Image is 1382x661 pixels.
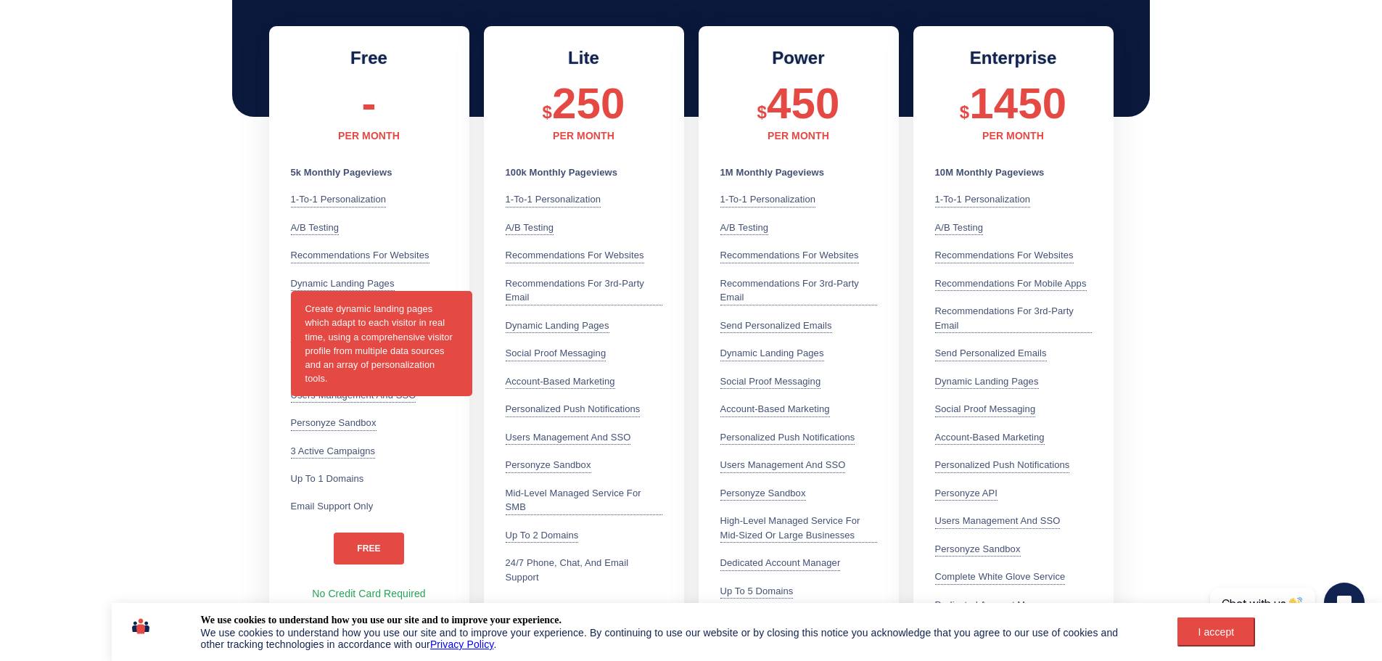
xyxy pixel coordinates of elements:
[1177,617,1255,646] button: I accept
[720,276,877,305] div: Recommendations for 3rd-party email
[291,248,429,263] div: Recommendations for websites
[720,402,830,417] div: Account-Based Marketing
[291,444,376,459] div: 3 active campaigns
[201,627,1140,650] div: We use cookies to understand how you use our site and to improve your experience. By continuing t...
[291,276,395,292] div: Dynamic Landing Pages
[935,514,1061,529] div: Users Management and SSO
[506,346,606,361] div: Social Proof Messaging
[935,167,1045,178] b: 10M Monthly Pageviews
[291,291,472,396] span: Create dynamic landing pages which adapt to each visitor in real time, using a comprehensive visi...
[132,614,149,639] img: icon
[935,542,1021,557] div: Personyze Sandbox
[506,248,644,263] div: Recommendations for websites
[720,556,841,571] div: Dedicated account manager
[720,514,877,543] div: High-level managed service for mid-sized or large businesses
[506,192,601,208] div: 1-to-1 Personalization
[935,346,1047,361] div: Send personalized emails
[757,102,767,122] span: $
[361,79,376,128] span: -
[291,48,448,69] h2: Free
[552,79,625,128] span: 250
[935,598,1056,613] div: Dedicated account manager
[291,416,377,431] div: Personyze Sandbox
[720,248,859,263] div: Recommendations for websites
[720,486,806,501] div: Personyze Sandbox
[935,48,1092,69] h2: Enterprise
[506,430,631,446] div: Users Management and SSO
[935,304,1092,333] div: Recommendations for 3rd-party email
[334,533,403,564] a: free
[543,102,552,122] span: $
[935,570,1066,585] div: Complete white glove service
[960,102,969,122] span: $
[201,614,562,627] div: We use cookies to understand how you use our site and to improve your experience.
[291,221,340,236] div: A/B testing
[720,319,832,334] div: Send personalized emails
[506,221,554,236] div: A/B testing
[720,167,825,178] b: 1M Monthly Pageviews
[720,346,824,361] div: Dynamic Landing Pages
[935,374,1039,390] div: Dynamic Landing Pages
[506,528,579,543] div: Up to 2 Domains
[506,167,618,178] b: 100k Monthly Pageviews
[720,458,846,473] div: Users Management and SSO
[720,584,794,599] div: Up to 5 Domains
[935,458,1070,473] div: Personalized Push Notifications
[935,402,1036,417] div: Social Proof Messaging
[506,486,662,515] div: Mid-level managed service for SMB
[720,221,769,236] div: A/B testing
[935,192,1031,208] div: 1-to-1 Personalization
[506,458,591,473] div: Personyze Sandbox
[506,48,662,69] h2: Lite
[506,276,662,305] div: Recommendations for 3rd-party email
[291,586,448,617] div: No Credit Card Required
[291,192,387,208] div: 1-to-1 Personalization
[720,374,821,390] div: Social Proof Messaging
[935,221,984,236] div: A/B testing
[291,388,416,403] div: Users Management and SSO
[935,248,1074,263] div: Recommendations for websites
[291,499,374,514] div: Email Support only
[720,430,855,446] div: Personalized Push Notifications
[430,639,494,650] a: Privacy Policy
[506,556,662,584] div: 24/7 Phone, Chat, and Email Support
[969,79,1066,128] span: 1450
[767,79,839,128] span: 450
[506,402,641,417] div: Personalized Push Notifications
[720,192,816,208] div: 1-to-1 Personalization
[506,319,609,334] div: Dynamic Landing Pages
[1186,626,1246,638] div: I accept
[935,276,1087,292] div: Recommendations for mobile apps
[720,48,877,69] h2: Power
[291,472,364,486] div: Up to 1 Domains
[291,167,392,178] b: 5k Monthly Pageviews
[506,374,615,390] div: Account-Based Marketing
[935,486,998,501] div: Personyze API
[935,430,1045,446] div: Account-Based Marketing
